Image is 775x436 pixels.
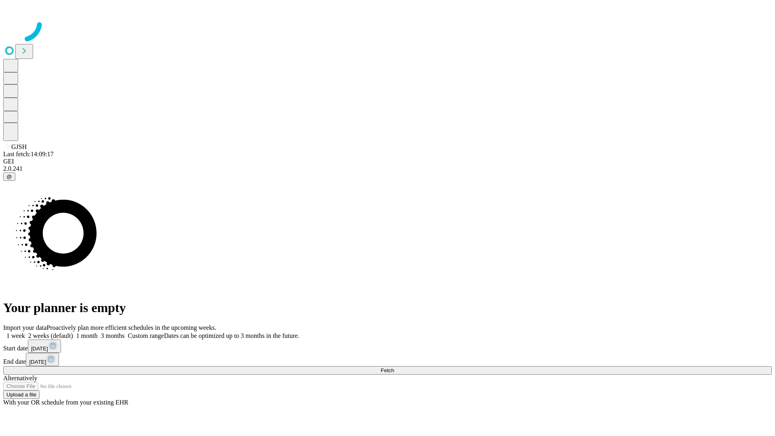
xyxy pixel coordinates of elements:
[3,172,15,181] button: @
[28,340,61,353] button: [DATE]
[28,332,73,339] span: 2 weeks (default)
[164,332,299,339] span: Dates can be optimized up to 3 months in the future.
[3,375,37,381] span: Alternatively
[3,151,54,157] span: Last fetch: 14:09:17
[3,300,772,315] h1: Your planner is empty
[3,366,772,375] button: Fetch
[6,332,25,339] span: 1 week
[3,353,772,366] div: End date
[3,165,772,172] div: 2.0.241
[101,332,125,339] span: 3 months
[11,143,27,150] span: GJSH
[6,174,12,180] span: @
[381,367,394,373] span: Fetch
[128,332,164,339] span: Custom range
[3,390,40,399] button: Upload a file
[76,332,98,339] span: 1 month
[3,158,772,165] div: GEI
[47,324,216,331] span: Proactively plan more efficient schedules in the upcoming weeks.
[31,346,48,352] span: [DATE]
[26,353,59,366] button: [DATE]
[3,399,128,406] span: With your OR schedule from your existing EHR
[3,324,47,331] span: Import your data
[29,359,46,365] span: [DATE]
[3,340,772,353] div: Start date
